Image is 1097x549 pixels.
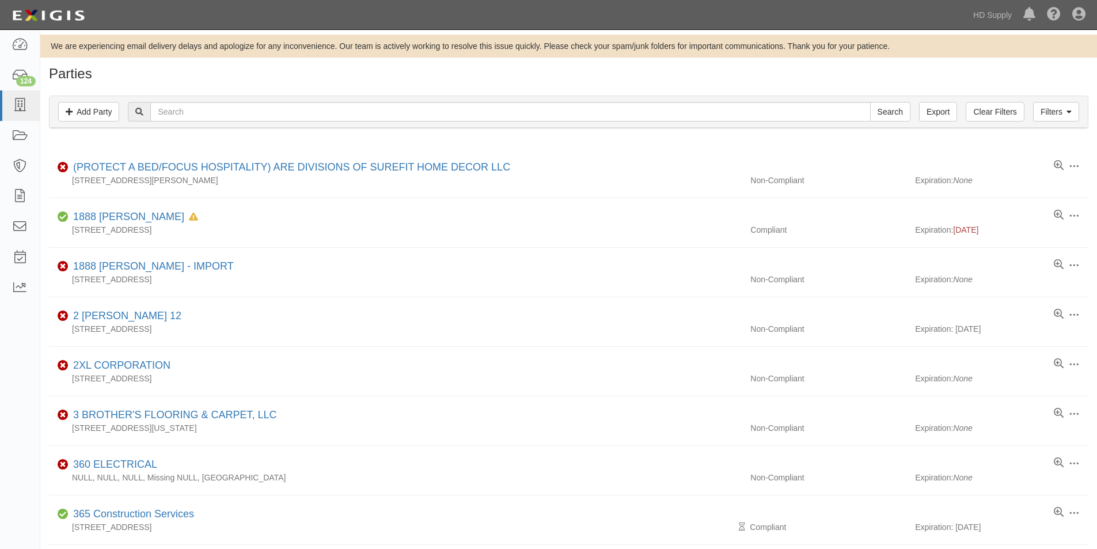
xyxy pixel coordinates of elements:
div: Expiration: [915,175,1088,186]
i: Non-Compliant [58,263,69,271]
a: HD Supply [967,3,1018,26]
div: 1888 MILLS - IMPORT [69,259,234,274]
input: Search [150,102,870,122]
a: View results summary [1054,160,1064,172]
div: 360 ELECTRICAL [69,457,157,472]
i: Help Center - Complianz [1047,8,1061,22]
div: 1888 MILLS [69,210,198,225]
span: [DATE] [953,225,978,234]
div: (PROTECT A BED/FOCUS HOSPITALITY) ARE DIVISIONS OF SUREFIT HOME DECOR LLC [69,160,510,175]
i: None [953,275,972,284]
div: [STREET_ADDRESS] [49,274,742,285]
div: Non-Compliant [742,373,915,384]
div: Expiration: [915,224,1088,236]
div: Compliant [742,521,915,533]
i: In Default since 01/22/2025 [189,213,198,221]
div: Expiration: [DATE] [915,323,1088,335]
div: Non-Compliant [742,274,915,285]
div: Expiration: [DATE] [915,521,1088,533]
i: None [953,176,972,185]
a: Export [919,102,957,122]
a: Clear Filters [966,102,1024,122]
div: [STREET_ADDRESS] [49,224,742,236]
div: [STREET_ADDRESS][US_STATE] [49,422,742,434]
div: Expiration: [915,274,1088,285]
i: Non-Compliant [58,312,69,320]
a: 2XL CORPORATION [73,359,170,371]
a: View results summary [1054,408,1064,419]
i: Non-Compliant [58,362,69,370]
div: Expiration: [915,422,1088,434]
div: 2 PATRICIA 12 [69,309,181,324]
i: Pending Review [739,523,745,531]
div: We are experiencing email delivery delays and apologize for any inconvenience. Our team is active... [40,40,1097,52]
div: Non-Compliant [742,323,915,335]
div: Non-Compliant [742,472,915,483]
div: Non-Compliant [742,175,915,186]
i: Non-Compliant [58,461,69,469]
i: None [953,423,972,433]
div: [STREET_ADDRESS] [49,323,742,335]
a: 1888 [PERSON_NAME] - IMPORT [73,260,234,272]
a: (PROTECT A BED/FOCUS HOSPITALITY) ARE DIVISIONS OF SUREFIT HOME DECOR LLC [73,161,510,173]
div: 365 Construction Services [69,507,194,522]
div: 2XL CORPORATION [69,358,170,373]
img: logo-5460c22ac91f19d4615b14bd174203de0afe785f0fc80cf4dbbc73dc1793850b.png [9,5,88,26]
a: View results summary [1054,210,1064,221]
a: 3 BROTHER'S FLOORING & CARPET, LLC [73,409,277,421]
div: Compliant [742,224,915,236]
div: 3 BROTHER'S FLOORING & CARPET, LLC [69,408,277,423]
a: Add Party [58,102,119,122]
div: Expiration: [915,472,1088,483]
div: Expiration: [915,373,1088,384]
a: 360 ELECTRICAL [73,459,157,470]
i: None [953,374,972,383]
a: View results summary [1054,457,1064,469]
div: Non-Compliant [742,422,915,434]
a: View results summary [1054,259,1064,271]
a: View results summary [1054,309,1064,320]
i: Non-Compliant [58,411,69,419]
i: None [953,473,972,482]
h1: Parties [49,66,1088,81]
i: Non-Compliant [58,164,69,172]
a: View results summary [1054,507,1064,518]
a: 2 [PERSON_NAME] 12 [73,310,181,321]
div: [STREET_ADDRESS] [49,373,742,384]
a: 365 Construction Services [73,508,194,520]
div: [STREET_ADDRESS][PERSON_NAME] [49,175,742,186]
i: Compliant [58,213,69,221]
a: 1888 [PERSON_NAME] [73,211,184,222]
a: Filters [1033,102,1079,122]
div: [STREET_ADDRESS] [49,521,742,533]
div: NULL, NULL, NULL, Missing NULL, [GEOGRAPHIC_DATA] [49,472,742,483]
a: View results summary [1054,358,1064,370]
div: 124 [16,76,36,86]
input: Search [870,102,910,122]
i: Compliant [58,510,69,518]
